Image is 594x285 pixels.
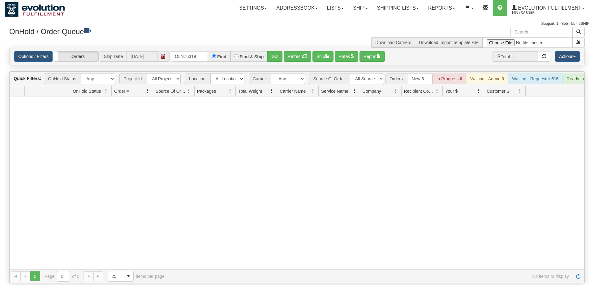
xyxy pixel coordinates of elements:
[45,271,80,282] span: Page of 0
[5,21,589,26] div: Support: 1 - 855 - 55 - 2SHIP
[238,88,262,94] span: Total Weight
[322,0,348,16] a: Lists
[573,271,583,281] a: Refresh
[266,86,277,96] a: Total Weight filter column settings
[108,271,165,282] span: items per page
[156,88,187,94] span: Source Of Order
[508,73,562,84] div: Waiting - Requester:
[73,88,101,94] span: OnHold Status
[197,88,216,94] span: Packages
[391,86,401,96] a: Company filter column settings
[555,51,580,62] button: Actions
[267,51,282,62] button: Go!
[335,51,359,62] button: Rates
[460,76,462,81] strong: 0
[235,0,272,16] a: Settings
[14,75,41,82] label: Quick Filters:
[493,51,514,62] span: Total
[280,88,306,94] span: Carrier Name
[284,51,311,62] button: Refresh
[483,37,573,48] input: Import
[10,72,584,86] div: grid toolbar
[372,0,424,16] a: Shipping lists
[308,86,318,96] a: Carrier Name filter column settings
[5,2,65,17] img: logo1488.jpg
[225,86,235,96] a: Packages filter column settings
[445,88,458,94] span: Your $
[551,76,558,81] strong: 516
[359,51,385,62] button: Report
[108,271,134,282] span: Page sizes drop down
[515,86,525,96] a: Customer $ filter column settings
[30,271,40,281] span: Page 0
[184,86,194,96] a: Source Of Order filter column settings
[14,51,53,62] a: Options / Filters
[9,27,292,36] h3: OnHold / Order Queue
[507,0,589,16] a: Evolution Fulfillment 1488 / CA User
[112,273,120,279] span: 25
[433,73,466,84] div: In Progress:
[510,27,573,37] input: Search
[408,73,433,84] div: New:
[363,88,381,94] span: Company
[348,0,372,16] a: Ship
[385,73,408,84] span: Orders:
[54,51,98,61] label: Orders
[185,73,210,84] span: Location:
[101,86,111,96] a: OnHold Status filter column settings
[466,73,508,84] div: Waiting - Admin:
[517,5,581,11] span: Evolution Fulfillment
[249,73,271,84] span: Carrier:
[424,0,460,16] a: Reports
[422,76,424,81] strong: 3
[272,0,322,16] a: Addressbook
[375,40,411,45] a: Download Carriers
[142,86,153,96] a: Order # filter column settings
[44,73,81,84] span: OnHold Status:
[171,51,208,62] input: Order #
[217,55,226,59] label: Find
[119,73,147,84] span: Project Id:
[123,271,133,281] span: select
[512,10,558,16] span: 1488 / CA User
[404,88,435,94] span: Recipient Country
[312,51,334,62] button: Ship
[572,27,585,37] button: Search
[100,51,127,62] span: Ship Date
[114,88,129,94] span: Order #
[173,274,569,279] span: No items to display
[240,55,264,59] label: Find & Ship
[419,40,479,45] a: Download Import Template File
[473,86,484,96] a: Your $ filter column settings
[501,76,504,81] strong: 0
[309,73,350,84] span: Source Of Order:
[349,86,360,96] a: Service Name filter column settings
[487,88,509,94] span: Customer $
[321,88,348,94] span: Service Name
[432,86,442,96] a: Recipient Country filter column settings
